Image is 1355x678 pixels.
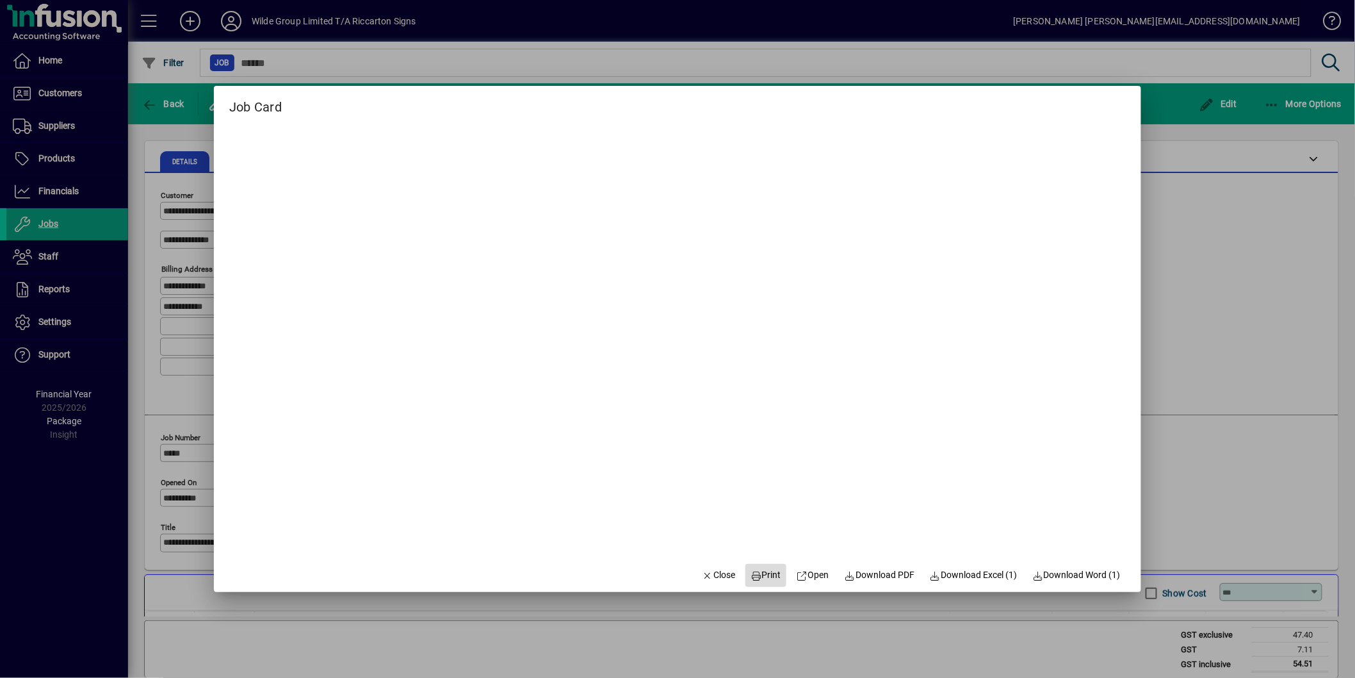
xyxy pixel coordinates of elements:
[702,568,736,582] span: Close
[840,564,920,587] a: Download PDF
[697,564,741,587] button: Close
[745,564,786,587] button: Print
[751,568,781,582] span: Print
[1028,564,1126,587] button: Download Word (1)
[930,568,1018,582] span: Download Excel (1)
[1033,568,1121,582] span: Download Word (1)
[925,564,1023,587] button: Download Excel (1)
[214,86,297,117] h2: Job Card
[797,568,829,582] span: Open
[845,568,915,582] span: Download PDF
[791,564,834,587] a: Open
